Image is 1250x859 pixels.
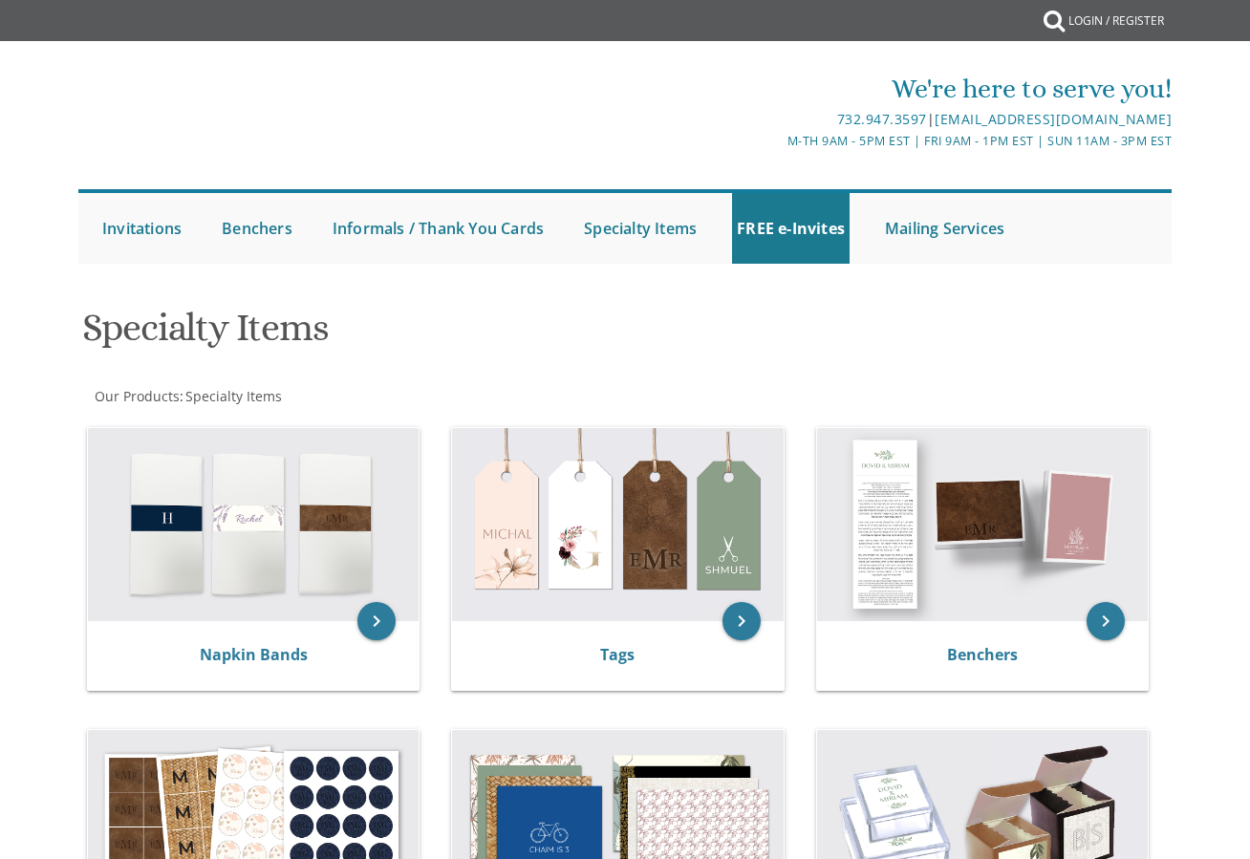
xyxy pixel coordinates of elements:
[328,193,549,264] a: Informals / Thank You Cards
[935,110,1172,128] a: [EMAIL_ADDRESS][DOMAIN_NAME]
[947,644,1018,665] a: Benchers
[217,193,297,264] a: Benchers
[732,193,850,264] a: FREE e-Invites
[183,387,282,405] a: Specialty Items
[357,602,396,640] a: keyboard_arrow_right
[88,428,419,621] img: Napkin Bands
[443,108,1172,131] div: |
[93,387,180,405] a: Our Products
[185,387,282,405] span: Specialty Items
[817,428,1148,621] img: Benchers
[1087,602,1125,640] a: keyboard_arrow_right
[880,193,1009,264] a: Mailing Services
[97,193,186,264] a: Invitations
[82,307,797,363] h1: Specialty Items
[452,428,783,621] img: Tags
[443,131,1172,151] div: M-Th 9am - 5pm EST | Fri 9am - 1pm EST | Sun 11am - 3pm EST
[200,644,308,665] a: Napkin Bands
[837,110,927,128] a: 732.947.3597
[443,70,1172,108] div: We're here to serve you!
[579,193,701,264] a: Specialty Items
[722,602,761,640] a: keyboard_arrow_right
[600,644,635,665] a: Tags
[78,387,625,406] div: :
